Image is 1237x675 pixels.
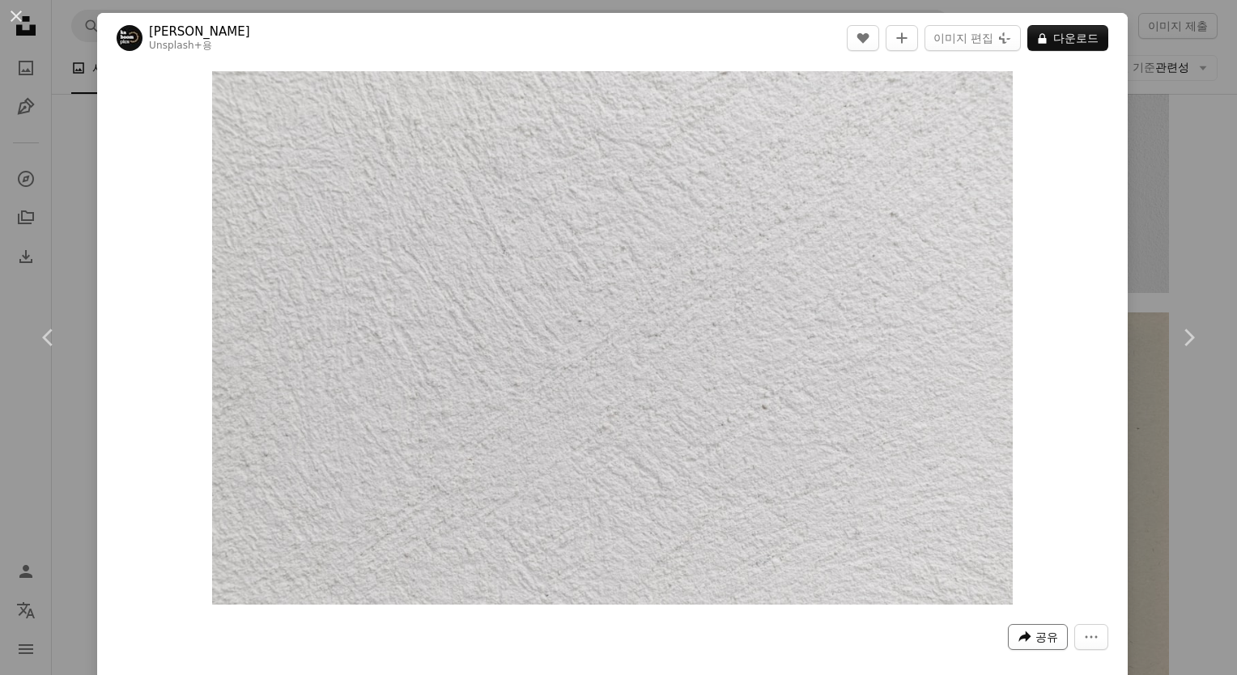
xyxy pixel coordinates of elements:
img: 미묘한 선이 있는 질감이 있는 흰색 배경 [212,71,1013,605]
a: [PERSON_NAME] [149,23,250,40]
button: 이 이미지 공유 [1008,624,1068,650]
button: 다운로드 [1027,25,1108,51]
button: 이 이미지 확대 [212,71,1013,605]
span: 공유 [1035,625,1058,649]
a: Unsplash+ [149,40,202,51]
a: 다음 [1140,260,1237,415]
button: 좋아요 [847,25,879,51]
button: 더 많은 작업 [1074,624,1108,650]
button: 이미지 편집 [925,25,1021,51]
button: 컬렉션에 추가 [886,25,918,51]
img: Karolina Grabowska의 프로필로 이동 [117,25,142,51]
div: 용 [149,40,250,53]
